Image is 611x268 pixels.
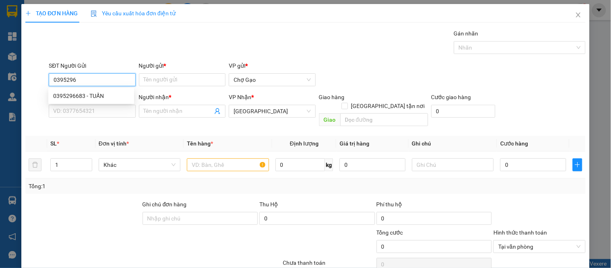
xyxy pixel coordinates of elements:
text: CGTLT1310250002 [37,38,147,52]
span: Sài Gòn [234,105,311,117]
span: VP Nhận [229,94,251,100]
span: close [575,12,582,18]
span: Định lượng [290,140,319,147]
div: 0395296683 - TUẤN [53,91,129,100]
span: Tổng cước [377,229,403,236]
span: user-add [214,108,221,114]
span: TẠO ĐƠN HÀNG [25,10,78,17]
div: Phí thu hộ [377,200,492,212]
span: plus [573,162,582,168]
span: SL [50,140,57,147]
th: Ghi chú [409,136,497,152]
button: delete [29,158,41,171]
img: icon [91,10,97,17]
input: Cước giao hàng [431,105,496,118]
div: Chợ Gạo [4,58,179,79]
span: Cước hàng [500,140,528,147]
label: Ghi chú đơn hàng [143,201,187,208]
input: Ghi Chú [412,158,494,171]
span: Tại văn phòng [498,241,580,253]
input: Ghi chú đơn hàng [143,212,258,225]
label: Gán nhãn [454,30,478,37]
input: 0 [340,158,406,171]
label: Hình thức thanh toán [493,229,547,236]
span: Giá trị hàng [340,140,369,147]
button: plus [573,158,582,171]
div: SĐT Người Gửi [49,61,135,70]
span: Tên hàng [187,140,213,147]
div: VP gửi [229,61,315,70]
span: Chợ Gạo [234,74,311,86]
span: Khác [104,159,176,171]
span: Thu Hộ [259,201,278,208]
span: Yêu cầu xuất hóa đơn điện tử [91,10,176,17]
span: plus [25,10,31,16]
span: kg [325,158,333,171]
div: 0395296683 - TUẤN [48,89,134,102]
input: Dọc đường [340,113,428,126]
span: Giao hàng [319,94,345,100]
button: Close [567,4,590,27]
div: Người gửi [139,61,226,70]
span: Đơn vị tính [99,140,129,147]
span: Giao [319,113,340,126]
input: VD: Bàn, Ghế [187,158,269,171]
div: Người nhận [139,93,226,102]
label: Cước giao hàng [431,94,471,100]
span: [GEOGRAPHIC_DATA] tận nơi [348,102,428,110]
div: Tổng: 1 [29,182,236,191]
